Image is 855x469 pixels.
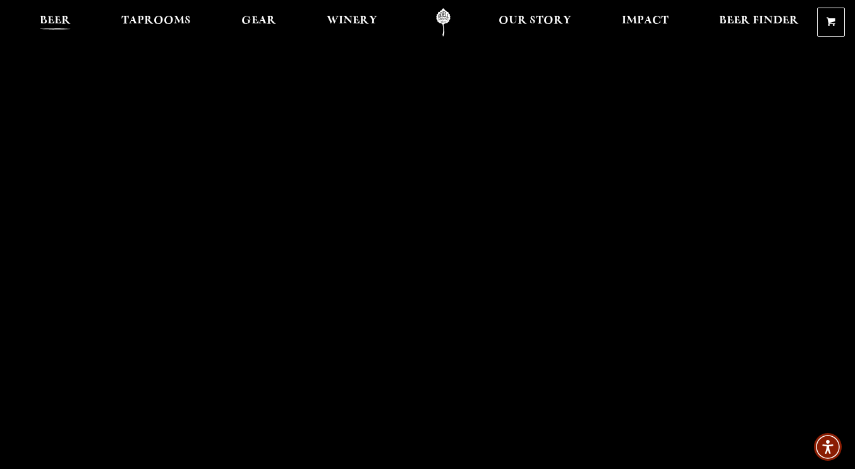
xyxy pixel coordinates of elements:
a: Our Story [490,8,579,37]
a: Winery [318,8,385,37]
span: Our Story [499,16,571,26]
a: Beer [32,8,79,37]
span: Impact [622,16,669,26]
span: Beer [40,16,71,26]
span: Beer Finder [719,16,799,26]
a: Beer Finder [711,8,807,37]
a: Impact [614,8,677,37]
a: Gear [233,8,284,37]
span: Winery [327,16,377,26]
div: Accessibility Menu [814,433,842,461]
span: Taprooms [121,16,191,26]
a: Taprooms [113,8,199,37]
a: Odell Home [420,8,467,37]
span: Gear [241,16,276,26]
